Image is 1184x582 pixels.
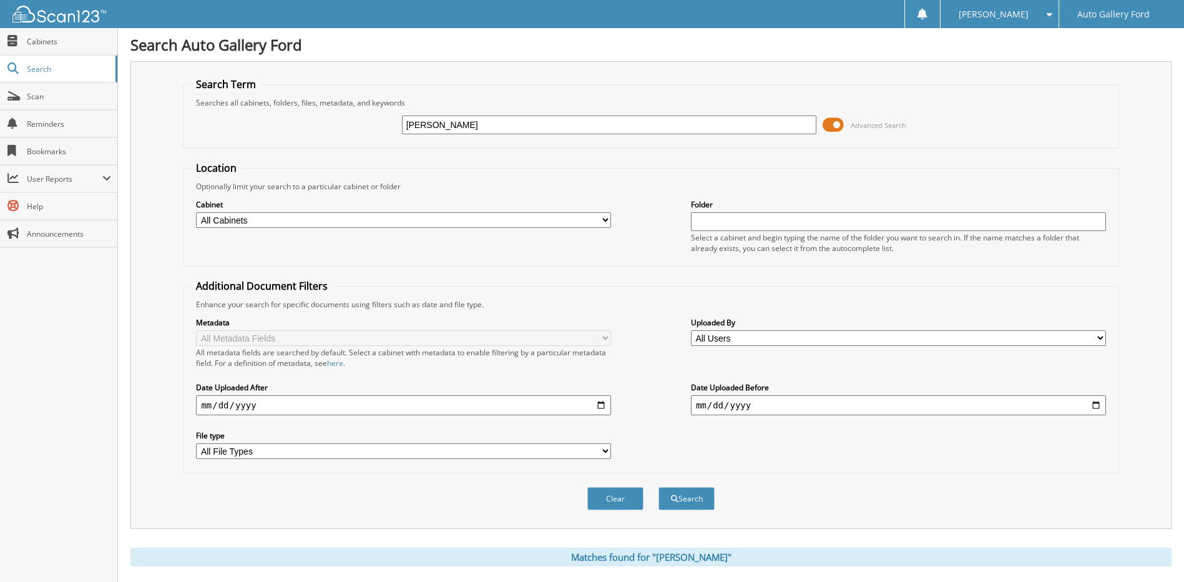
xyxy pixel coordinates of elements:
[658,487,715,510] button: Search
[851,121,906,130] span: Advanced Search
[190,181,1112,192] div: Optionally limit your search to a particular cabinet or folder
[190,77,262,91] legend: Search Term
[196,382,611,393] label: Date Uploaded After
[587,487,643,510] button: Clear
[190,97,1112,108] div: Searches all cabinets, folders, files, metadata, and keywords
[691,199,1106,210] label: Folder
[196,347,611,368] div: All metadata fields are searched by default. Select a cabinet with metadata to enable filtering b...
[27,174,102,184] span: User Reports
[27,146,111,157] span: Bookmarks
[12,6,106,22] img: scan123-logo-white.svg
[196,199,611,210] label: Cabinet
[190,299,1112,310] div: Enhance your search for specific documents using filters such as date and file type.
[27,119,111,129] span: Reminders
[27,64,109,74] span: Search
[691,232,1106,254] div: Select a cabinet and begin typing the name of the folder you want to search in. If the name match...
[1077,11,1150,18] span: Auto Gallery Ford
[27,36,111,47] span: Cabinets
[196,395,611,415] input: start
[190,161,243,175] legend: Location
[691,395,1106,415] input: end
[691,317,1106,328] label: Uploaded By
[27,201,111,212] span: Help
[27,91,111,102] span: Scan
[691,382,1106,393] label: Date Uploaded Before
[327,358,343,368] a: here
[130,548,1172,566] div: Matches found for "[PERSON_NAME]"
[196,317,611,328] label: Metadata
[190,279,334,293] legend: Additional Document Filters
[196,430,611,441] label: File type
[27,229,111,239] span: Announcements
[130,34,1172,55] h1: Search Auto Gallery Ford
[959,11,1029,18] span: [PERSON_NAME]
